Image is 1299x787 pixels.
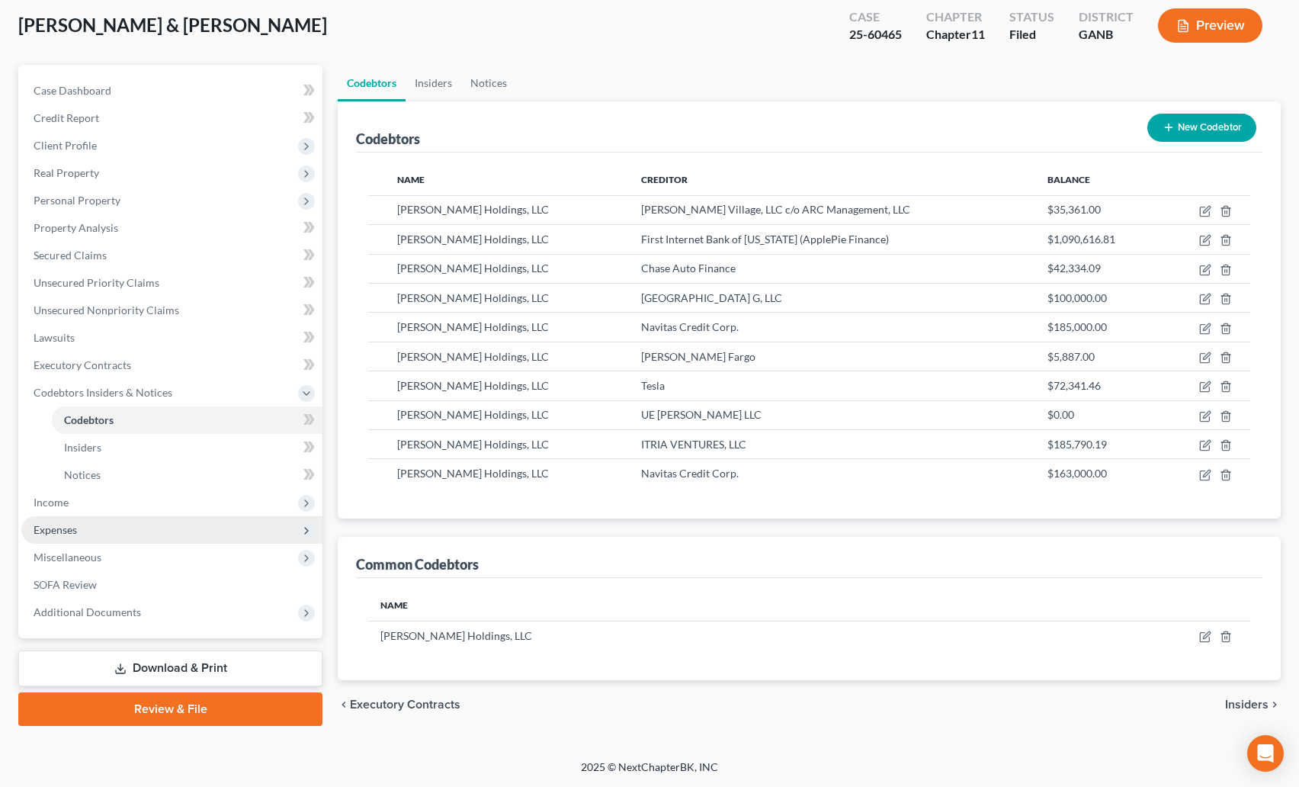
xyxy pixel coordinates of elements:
div: Case [849,8,902,26]
span: $1,090,616.81 [1047,233,1115,246]
span: Navitas Credit Corp. [641,320,739,333]
a: Notices [52,461,322,489]
span: Case Dashboard [34,84,111,97]
i: chevron_right [1269,699,1281,711]
button: New Codebtor [1147,114,1256,142]
span: [PERSON_NAME] Holdings, LLC [397,262,549,275]
span: Balance [1047,174,1090,185]
span: Lawsuits [34,331,75,344]
span: [PERSON_NAME] Fargo [641,350,755,363]
a: Unsecured Nonpriority Claims [21,297,322,324]
span: Tesla [641,379,665,392]
a: Notices [461,65,516,101]
span: Unsecured Nonpriority Claims [34,304,179,316]
span: Name [397,174,425,185]
span: Chase Auto Finance [641,262,736,275]
a: Insiders [406,65,461,101]
span: $42,334.09 [1047,262,1101,275]
a: Credit Report [21,104,322,132]
span: Real Property [34,166,99,179]
span: Name [380,599,408,611]
span: Additional Documents [34,606,141,618]
a: Lawsuits [21,324,322,352]
a: Codebtors [338,65,406,101]
div: Open Intercom Messenger [1247,735,1284,772]
i: chevron_left [338,699,350,711]
span: Expenses [34,523,77,536]
a: Insiders [52,434,322,461]
span: Executory Contracts [34,358,131,371]
span: Property Analysis [34,221,118,234]
a: Review & File [18,692,322,726]
span: [PERSON_NAME] Holdings, LLC [397,408,549,421]
span: Codebtors [64,413,114,426]
span: Insiders [1225,699,1269,711]
span: Miscellaneous [34,551,101,564]
span: First Internet Bank of [US_STATE] (ApplePie Finance) [641,233,889,246]
span: Insiders [64,441,101,454]
div: Chapter [926,8,985,26]
div: Status [1009,8,1054,26]
span: [PERSON_NAME] Holdings, LLC [380,629,532,642]
a: Property Analysis [21,214,322,242]
span: $35,361.00 [1047,203,1101,216]
span: Notices [64,468,101,481]
span: Personal Property [34,194,120,207]
span: [PERSON_NAME] Holdings, LLC [397,379,549,392]
span: $0.00 [1047,408,1074,421]
span: [PERSON_NAME] Holdings, LLC [397,320,549,333]
a: Executory Contracts [21,352,322,379]
button: Insiders chevron_right [1225,699,1281,711]
span: SOFA Review [34,578,97,591]
span: Credit Report [34,111,99,124]
a: SOFA Review [21,571,322,599]
span: Navitas Credit Corp. [641,467,739,480]
span: Secured Claims [34,249,107,262]
span: $100,000.00 [1047,291,1107,304]
div: 25-60465 [849,26,902,43]
div: Common Codebtors [356,555,479,573]
span: Codebtors Insiders & Notices [34,386,172,399]
span: UE [PERSON_NAME] LLC [641,408,762,421]
div: Chapter [926,26,985,43]
div: 2025 © NextChapterBK, INC [215,760,1084,787]
div: Codebtors [356,130,420,148]
a: Case Dashboard [21,77,322,104]
div: District [1079,8,1134,26]
span: ITRIA VENTURES, LLC [641,438,746,451]
a: Download & Print [18,650,322,686]
span: [PERSON_NAME] Holdings, LLC [397,233,549,246]
span: $185,790.19 [1047,438,1107,451]
span: Income [34,496,69,509]
span: $72,341.46 [1047,379,1101,392]
span: $185,000.00 [1047,320,1107,333]
span: [PERSON_NAME] Holdings, LLC [397,438,549,451]
span: [GEOGRAPHIC_DATA] G, LLC [641,291,782,304]
span: 11 [971,27,985,41]
button: Preview [1158,8,1262,43]
a: Codebtors [52,406,322,434]
span: [PERSON_NAME] Holdings, LLC [397,291,549,304]
div: Filed [1009,26,1054,43]
span: [PERSON_NAME] Holdings, LLC [397,203,549,216]
a: Unsecured Priority Claims [21,269,322,297]
span: [PERSON_NAME] Holdings, LLC [397,350,549,363]
a: Secured Claims [21,242,322,269]
div: GANB [1079,26,1134,43]
span: [PERSON_NAME] Holdings, LLC [397,467,549,480]
button: chevron_left Executory Contracts [338,699,460,711]
span: Unsecured Priority Claims [34,276,159,289]
span: [PERSON_NAME] & [PERSON_NAME] [18,14,327,36]
span: Executory Contracts [350,699,460,711]
span: Client Profile [34,139,97,152]
span: $5,887.00 [1047,350,1095,363]
span: Creditor [641,174,688,185]
span: $163,000.00 [1047,467,1107,480]
span: [PERSON_NAME] Village, LLC c/o ARC Management, LLC [641,203,910,216]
